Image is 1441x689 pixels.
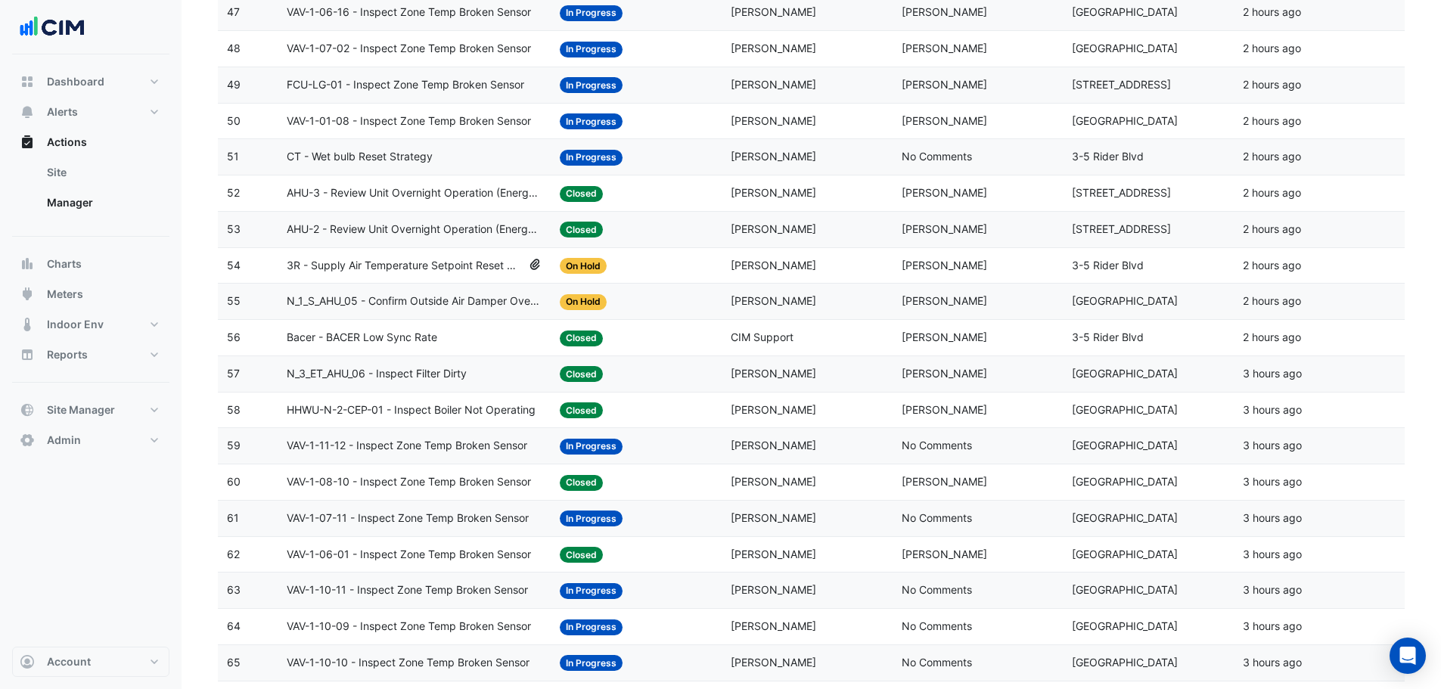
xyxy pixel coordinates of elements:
span: [PERSON_NAME] [902,548,987,560]
span: [PERSON_NAME] [902,222,987,235]
button: Charts [12,249,169,279]
button: Dashboard [12,67,169,97]
span: [PERSON_NAME] [731,186,816,199]
span: [GEOGRAPHIC_DATA] [1072,294,1178,307]
span: Actions [47,135,87,150]
span: [PERSON_NAME] [902,114,987,127]
span: 2025-10-08T11:08:01.213 [1243,656,1302,669]
span: [PERSON_NAME] [731,222,816,235]
span: [GEOGRAPHIC_DATA] [1072,548,1178,560]
app-icon: Dashboard [20,74,35,89]
span: [PERSON_NAME] [731,403,816,416]
span: [GEOGRAPHIC_DATA] [1072,475,1178,488]
span: [PERSON_NAME] [731,583,816,596]
span: In Progress [560,150,623,166]
span: Dashboard [47,74,104,89]
span: 2025-10-08T11:12:01.482 [1243,367,1302,380]
span: [PERSON_NAME] [731,656,816,669]
span: Indoor Env [47,317,104,332]
span: No Comments [902,150,972,163]
span: VAV-1-07-02 - Inspect Zone Temp Broken Sensor [287,40,531,57]
div: Open Intercom Messenger [1390,638,1426,674]
span: [PERSON_NAME] [731,439,816,452]
span: [PERSON_NAME] [902,294,987,307]
span: In Progress [560,583,623,599]
span: In Progress [560,655,623,671]
span: [PERSON_NAME] [731,475,816,488]
span: HHWU-N-2-CEP-01 - Inspect Boiler Not Operating [287,402,536,419]
span: [PERSON_NAME] [902,42,987,54]
span: 2025-10-08T14:23:44.106 [1243,186,1301,199]
span: 53 [227,222,241,235]
span: 3-5 Rider Blvd [1072,150,1144,163]
span: 55 [227,294,241,307]
span: On Hold [560,258,607,274]
span: [GEOGRAPHIC_DATA] [1072,583,1178,596]
span: 2025-10-08T14:24:29.224 [1243,150,1301,163]
button: Site Manager [12,395,169,425]
div: Actions [12,157,169,224]
span: Bacer - BACER Low Sync Rate [287,329,437,346]
span: [PERSON_NAME] [902,475,987,488]
span: Alerts [47,104,78,119]
span: [PERSON_NAME] [731,294,816,307]
span: Closed [560,331,603,346]
app-icon: Reports [20,347,35,362]
span: 2025-10-08T11:11:20.871 [1243,403,1302,416]
span: VAV-1-08-10 - Inspect Zone Temp Broken Sensor [287,473,531,491]
span: 3-5 Rider Blvd [1072,331,1144,343]
span: FCU-LG-01 - Inspect Zone Temp Broken Sensor [287,76,524,94]
span: Closed [560,402,603,418]
span: [GEOGRAPHIC_DATA] [1072,619,1178,632]
span: [STREET_ADDRESS] [1072,78,1171,91]
a: Manager [35,188,169,218]
span: 2025-10-08T11:29:31.695 [1243,114,1301,127]
span: 63 [227,583,241,596]
span: [PERSON_NAME] [731,548,816,560]
span: [GEOGRAPHIC_DATA] [1072,5,1178,18]
span: 57 [227,367,240,380]
app-icon: Indoor Env [20,317,35,332]
span: In Progress [560,113,623,129]
span: [PERSON_NAME] [902,331,987,343]
span: 59 [227,439,241,452]
span: 54 [227,259,241,272]
span: 2025-10-08T11:09:07.295 [1243,439,1302,452]
span: VAV-1-10-11 - Inspect Zone Temp Broken Sensor [287,582,528,599]
span: [PERSON_NAME] [731,5,816,18]
span: Closed [560,186,603,202]
span: Charts [47,256,82,272]
span: 2025-10-08T11:29:47.873 [1243,42,1301,54]
span: [PERSON_NAME] [731,511,816,524]
span: In Progress [560,77,623,93]
span: VAV-1-01-08 - Inspect Zone Temp Broken Sensor [287,113,531,130]
span: VAV-1-07-11 - Inspect Zone Temp Broken Sensor [287,510,529,527]
span: [PERSON_NAME] [731,78,816,91]
span: [PERSON_NAME] [731,367,816,380]
span: AHU-3 - Review Unit Overnight Operation (Energy Waste) [287,185,542,202]
span: 60 [227,475,241,488]
span: 2025-10-08T14:13:28.124 [1243,331,1301,343]
span: [PERSON_NAME] [731,259,816,272]
span: 48 [227,42,241,54]
span: VAV-1-10-09 - Inspect Zone Temp Broken Sensor [287,618,531,635]
span: 65 [227,656,241,669]
span: 56 [227,331,241,343]
span: [PERSON_NAME] [731,114,816,127]
span: AHU-2 - Review Unit Overnight Operation (Energy Waste) [287,221,542,238]
button: Reports [12,340,169,370]
span: 51 [227,150,239,163]
span: Closed [560,475,603,491]
span: 49 [227,78,241,91]
app-icon: Admin [20,433,35,448]
span: [PERSON_NAME] [902,78,987,91]
span: 50 [227,114,241,127]
span: No Comments [902,656,972,669]
span: Account [47,654,91,669]
button: Admin [12,425,169,455]
span: 3R - Supply Air Temperature Setpoint Reset Revision - AHU-03-01 to AHU-03-06 [287,257,523,275]
span: VAV-1-11-12 - Inspect Zone Temp Broken Sensor [287,437,527,455]
span: Closed [560,366,603,382]
span: [PERSON_NAME] [902,403,987,416]
span: 2025-10-08T11:14:08.608 [1243,294,1301,307]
